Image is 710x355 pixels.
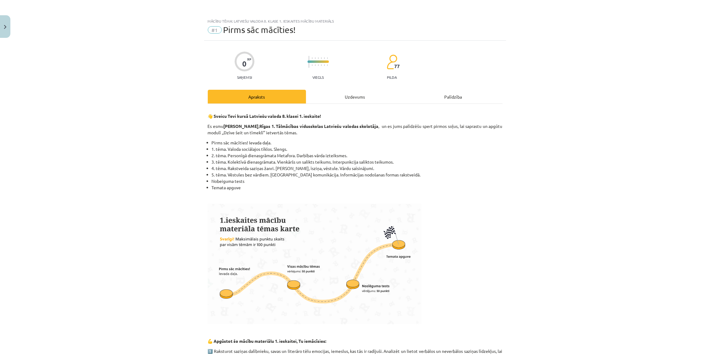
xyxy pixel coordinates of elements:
img: icon-short-line-57e1e144782c952c97e751825c79c345078a6d821885a25fce030b3d8c18986b.svg [315,57,315,59]
div: Mācību tēma: Latviešu valoda 8. klase 1. ieskaites mācību materiāls [208,19,503,23]
img: icon-short-line-57e1e144782c952c97e751825c79c345078a6d821885a25fce030b3d8c18986b.svg [321,57,322,59]
img: icon-short-line-57e1e144782c952c97e751825c79c345078a6d821885a25fce030b3d8c18986b.svg [318,57,319,59]
p: Es esmu , , un es jums palīdzēšu spert pirmos soļus, lai saprastu un apgūtu modulī ,,Dzīve šeit u... [208,123,503,136]
li: Temata apguve [212,184,503,191]
strong: 👋 Sveicu Tevi kursā Latviešu valoda 8. klasei 1. ieskaite! [208,113,321,119]
img: icon-short-line-57e1e144782c952c97e751825c79c345078a6d821885a25fce030b3d8c18986b.svg [327,64,328,66]
span: 77 [394,63,400,69]
p: pilda [387,75,397,79]
img: icon-short-line-57e1e144782c952c97e751825c79c345078a6d821885a25fce030b3d8c18986b.svg [321,64,322,66]
span: XP [247,57,251,61]
div: 0 [242,60,247,68]
p: Saņemsi [235,75,254,79]
img: icon-short-line-57e1e144782c952c97e751825c79c345078a6d821885a25fce030b3d8c18986b.svg [324,64,325,66]
strong: 💪 Apgūstot šo mācību materiālu 1. ieskaitei, Tu iemācīsies: [208,338,326,344]
img: icon-close-lesson-0947bae3869378f0d4975bcd49f059093ad1ed9edebbc8119c70593378902aed.svg [4,25,6,29]
li: 3. tēma. Kolektīvā dienasgrāmata. Vienkāršs un salikts teikums. Interpunkcija saliktos teikumos. [212,159,503,165]
li: 2. tēma. Personīgā dienasgrāmata Metafora. Darbības vārda izteiksmes. [212,152,503,159]
img: icon-short-line-57e1e144782c952c97e751825c79c345078a6d821885a25fce030b3d8c18986b.svg [324,57,325,59]
img: icon-short-line-57e1e144782c952c97e751825c79c345078a6d821885a25fce030b3d8c18986b.svg [327,57,328,59]
li: Pirms sāc mācīties! Ievada daļa. [212,139,503,146]
div: Uzdevums [306,90,404,103]
p: Viegls [312,75,324,79]
strong: [PERSON_NAME] [223,123,258,129]
div: Palīdzība [404,90,503,103]
div: Apraksts [208,90,306,103]
strong: Rīgas 1. Tālmācības vidusskolas Latviešu valodas skolotāja [259,123,378,129]
li: Nobeiguma tests [212,178,503,184]
img: icon-short-line-57e1e144782c952c97e751825c79c345078a6d821885a25fce030b3d8c18986b.svg [318,64,319,66]
li: 5. tēma. Vēstules bez vārdiem. [GEOGRAPHIC_DATA] komunikācija. Informācijas nodošanas formas raks... [212,172,503,178]
span: #1 [208,26,222,34]
li: 1. tēma. Valoda sociālajos tīklos. Slengs. [212,146,503,152]
img: icon-short-line-57e1e144782c952c97e751825c79c345078a6d821885a25fce030b3d8c18986b.svg [315,64,315,66]
img: students-c634bb4e5e11cddfef0936a35e636f08e4e9abd3cc4e673bd6f9a4125e45ecb1.svg [387,54,397,70]
li: 4. tēma. Rakstveida saziņas žanri. [PERSON_NAME], īsziņa, vēstule. Vārdu saīsinājumi. [212,165,503,172]
span: Pirms sāc mācīties! [223,25,296,35]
